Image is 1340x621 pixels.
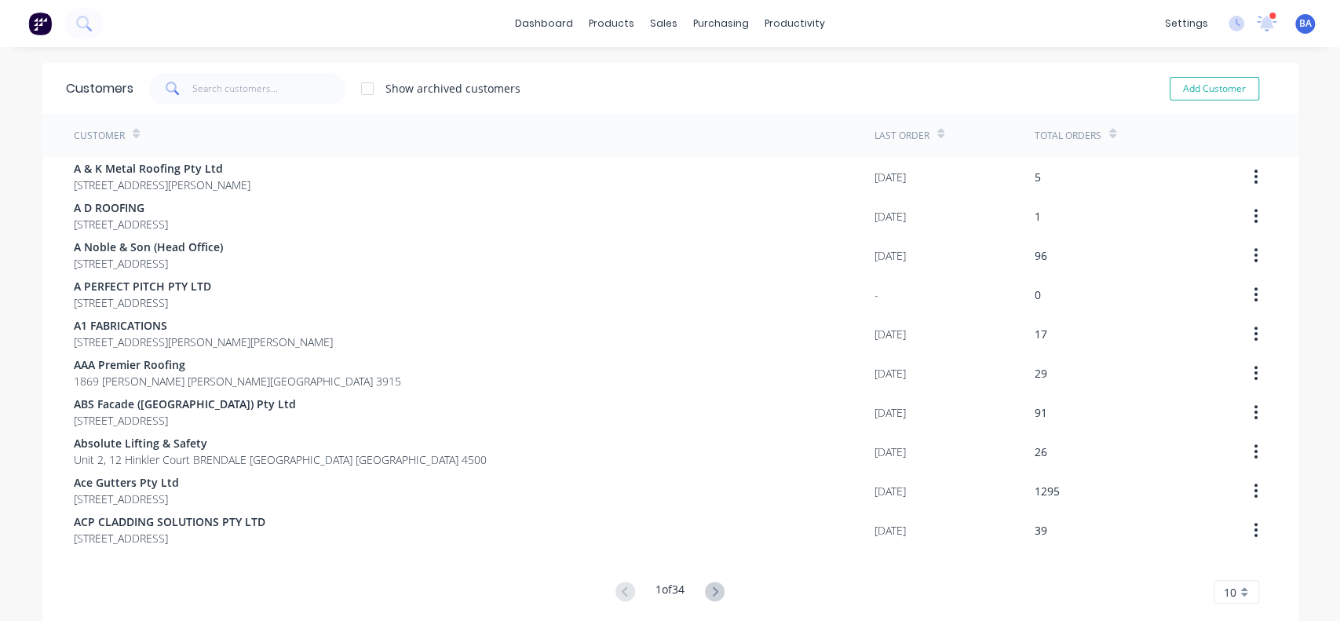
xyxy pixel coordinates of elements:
[874,404,906,421] div: [DATE]
[1035,444,1047,460] div: 26
[74,160,250,177] span: A & K Metal Roofing Pty Ltd
[655,581,685,604] div: 1 of 34
[1035,287,1041,303] div: 0
[74,435,487,451] span: Absolute Lifting & Safety
[874,169,906,185] div: [DATE]
[874,247,906,264] div: [DATE]
[192,73,345,104] input: Search customers...
[642,12,685,35] div: sales
[74,373,401,389] span: 1869 [PERSON_NAME] [PERSON_NAME][GEOGRAPHIC_DATA] 3915
[874,483,906,499] div: [DATE]
[74,239,223,255] span: A Noble & Son (Head Office)
[74,356,401,373] span: AAA Premier Roofing
[1170,77,1259,100] button: Add Customer
[1035,208,1041,225] div: 1
[66,79,133,98] div: Customers
[385,80,520,97] div: Show archived customers
[1035,326,1047,342] div: 17
[74,199,168,216] span: A D ROOFING
[1157,12,1216,35] div: settings
[874,326,906,342] div: [DATE]
[74,317,333,334] span: A1 FABRICATIONS
[74,334,333,350] span: [STREET_ADDRESS][PERSON_NAME][PERSON_NAME]
[685,12,757,35] div: purchasing
[757,12,833,35] div: productivity
[74,177,250,193] span: [STREET_ADDRESS][PERSON_NAME]
[74,255,223,272] span: [STREET_ADDRESS]
[74,412,296,429] span: [STREET_ADDRESS]
[874,208,906,225] div: [DATE]
[1224,584,1236,601] span: 10
[74,396,296,412] span: ABS Facade ([GEOGRAPHIC_DATA]) Pty Ltd
[874,129,929,143] div: Last Order
[74,129,125,143] div: Customer
[74,216,168,232] span: [STREET_ADDRESS]
[74,474,179,491] span: Ace Gutters Pty Ltd
[74,294,211,311] span: [STREET_ADDRESS]
[74,530,265,546] span: [STREET_ADDRESS]
[1035,169,1041,185] div: 5
[1299,16,1312,31] span: BA
[874,287,878,303] div: -
[1035,483,1060,499] div: 1295
[874,365,906,382] div: [DATE]
[74,278,211,294] span: A PERFECT PITCH PTY LTD
[74,491,179,507] span: [STREET_ADDRESS]
[28,12,52,35] img: Factory
[874,522,906,539] div: [DATE]
[874,444,906,460] div: [DATE]
[74,451,487,468] span: Unit 2, 12 Hinkler Court BRENDALE [GEOGRAPHIC_DATA] [GEOGRAPHIC_DATA] 4500
[1035,365,1047,382] div: 29
[507,12,581,35] a: dashboard
[1035,522,1047,539] div: 39
[1035,129,1101,143] div: Total Orders
[1035,247,1047,264] div: 96
[74,513,265,530] span: ACP CLADDING SOLUTIONS PTY LTD
[581,12,642,35] div: products
[1035,404,1047,421] div: 91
